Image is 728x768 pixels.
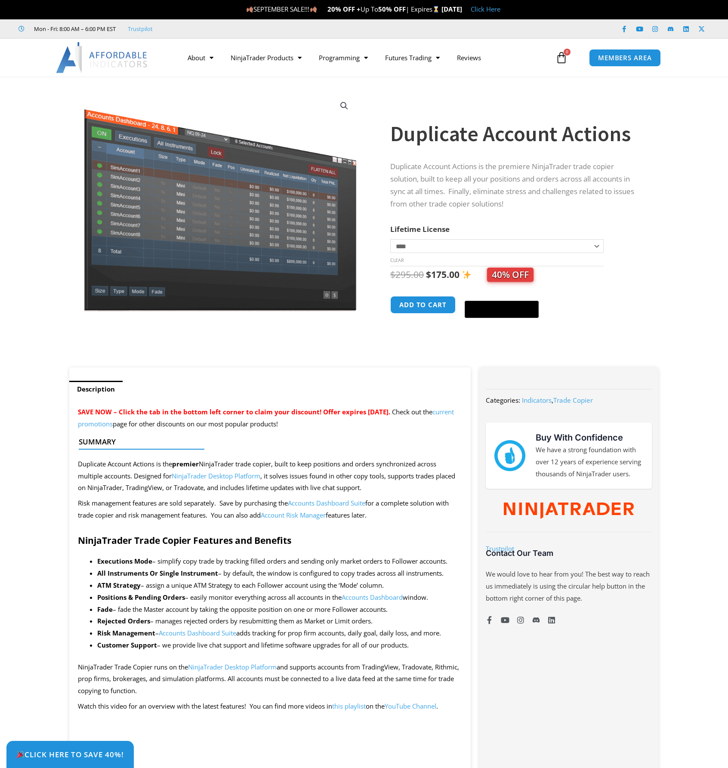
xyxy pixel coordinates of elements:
[97,581,141,589] b: ATM Strategy
[261,511,326,519] a: Account Risk Manager
[536,431,643,444] h3: Buy With Confidence
[246,5,441,13] span: SEPTEMBER SALE!!! Up To | Expires
[97,569,218,577] strong: All Instruments Or Single Instrument
[385,702,436,710] a: YouTube Channel
[378,5,406,13] strong: 50% OFF
[487,268,534,282] span: 40% OFF
[97,593,185,601] strong: Positions & Pending Orders
[78,534,291,546] strong: NinjaTrader Trade Copier Features and Benefits
[390,268,395,281] span: $
[426,268,431,281] span: $
[179,48,222,68] a: About
[78,406,462,430] p: Check out the page for other discounts on our most popular products!
[336,98,352,114] a: View full-screen image gallery
[504,503,633,519] img: NinjaTrader Wordmark color RGB | Affordable Indicators – NinjaTrader
[247,6,253,12] img: 🍂
[390,296,456,314] button: Add to cart
[97,580,462,592] li: – assign a unique ATM Strategy to each Follower account using the ‘Mode’ column.
[222,48,310,68] a: NinjaTrader Products
[179,48,553,68] nav: Menu
[79,438,454,446] h4: Summary
[172,472,260,480] a: NinjaTrader Desktop Platform
[97,641,157,649] strong: Customer Support
[390,119,642,149] h1: Duplicate Account Actions
[589,49,661,67] a: MEMBERS AREA
[522,396,552,404] a: Indicators
[97,639,462,651] li: – we provide live chat support and lifetime software upgrades for all of our products.
[97,592,462,604] li: – easily monitor everything across all accounts in the window.
[342,593,403,601] a: Accounts Dashboard
[376,48,448,68] a: Futures Trading
[536,444,643,480] p: We have a strong foundation with over 12 years of experience serving thousands of NinjaTrader users.
[448,48,490,68] a: Reviews
[97,604,462,616] li: – fade the Master account by taking the opposite position on one or more Follower accounts.
[564,49,571,56] span: 0
[390,268,424,281] bdi: 295.00
[310,6,317,12] img: 🍂
[463,295,540,296] iframe: Secure express checkout frame
[332,702,366,710] a: this playlist
[390,160,642,210] p: Duplicate Account Actions is the premiere NinjaTrader trade copier solution, built to keep all yo...
[486,568,652,605] p: We would love to hear from you! The best way to reach us immediately is using the circular help b...
[78,700,462,712] p: Watch this video for an overview with the latest features! You can find more videos in on the .
[56,42,148,73] img: LogoAI | Affordable Indicators – NinjaTrader
[471,5,500,13] a: Click Here
[97,629,155,637] b: Risk Management
[128,24,153,34] a: Trustpilot
[97,555,462,568] li: – simplify copy trade by tracking filled orders and sending only market orders to Follower accounts.
[78,663,459,695] span: NinjaTrader Trade Copier runs on the and supports accounts from TradingView, Tradovate, Rithmic, ...
[598,55,652,61] span: MEMBERS AREA
[310,48,376,68] a: Programming
[97,615,462,627] li: – manages rejected orders by resubmitting them as Market or Limit orders.
[522,396,593,404] span: ,
[465,301,539,318] button: Buy with GPay
[553,396,593,404] a: Trade Copier
[172,460,199,468] strong: premier
[17,751,24,758] img: 🎉
[97,568,462,580] li: – by default, the window is configured to copy trades across all instruments.
[97,617,150,625] b: Rejected Orders
[97,627,462,639] li: – adds tracking for prop firm accounts, daily goal, daily loss, and more.
[6,741,134,768] a: 🎉Click Here to save 40%!
[78,497,462,521] p: Risk management features are sold separately. Save by purchasing the for a complete solution with...
[288,499,365,507] a: Accounts Dashboard Suite
[16,751,124,758] span: Click Here to save 40%!
[82,92,358,312] img: Screenshot 2024-08-26 15414455555
[486,548,652,558] h3: Contact Our Team
[486,396,520,404] span: Categories:
[327,5,361,13] strong: 20% OFF +
[78,460,455,492] span: Duplicate Account Actions is the NinjaTrader trade copier, built to keep positions and orders syn...
[441,5,462,13] strong: [DATE]
[159,629,236,637] a: Accounts Dashboard Suite
[390,224,450,234] label: Lifetime License
[188,663,277,671] a: NinjaTrader Desktop Platform
[78,407,390,416] span: SAVE NOW – Click the tab in the bottom left corner to claim your discount! Offer expires [DATE].
[543,45,580,70] a: 0
[390,257,404,263] a: Clear options
[97,605,113,614] strong: Fade
[486,544,514,553] a: Trustpilot
[32,24,116,34] span: Mon - Fri: 8:00 AM – 6:00 PM EST
[433,6,439,12] img: ⌛
[426,268,460,281] bdi: 175.00
[69,381,123,398] a: Description
[97,557,152,565] strong: Executions Mode
[494,440,525,471] img: mark thumbs good 43913 | Affordable Indicators – NinjaTrader
[462,270,471,279] img: ✨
